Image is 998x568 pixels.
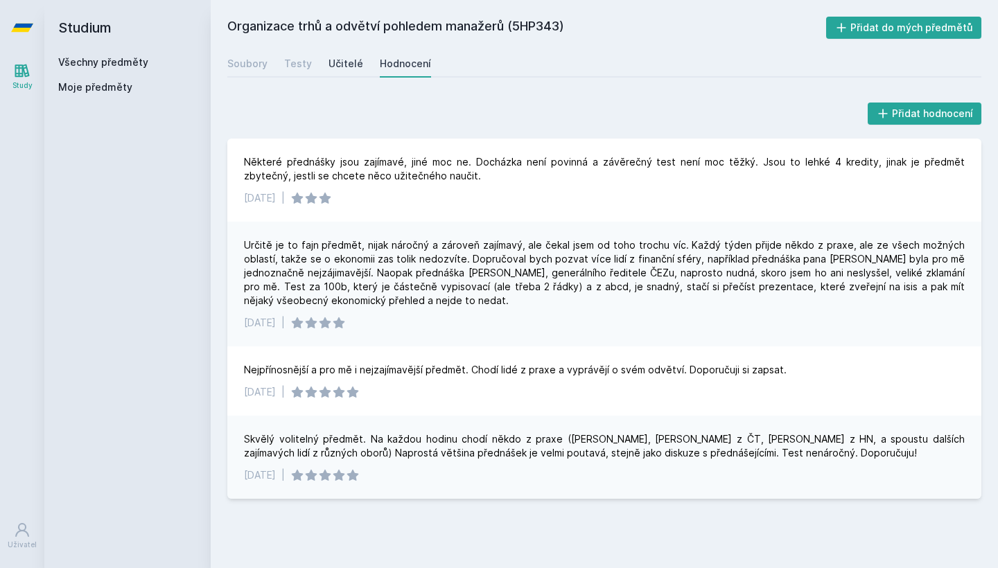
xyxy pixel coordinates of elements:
[380,50,431,78] a: Hodnocení
[284,57,312,71] div: Testy
[244,316,276,330] div: [DATE]
[227,57,268,71] div: Soubory
[329,57,363,71] div: Učitelé
[284,50,312,78] a: Testy
[380,57,431,71] div: Hodnocení
[58,56,148,68] a: Všechny předměty
[281,468,285,482] div: |
[281,385,285,399] div: |
[244,385,276,399] div: [DATE]
[281,191,285,205] div: |
[244,155,965,183] div: Některé přednášky jsou zajímavé, jiné moc ne. Docházka není povinná a závěrečný test není moc těž...
[281,316,285,330] div: |
[12,80,33,91] div: Study
[3,515,42,557] a: Uživatel
[227,17,826,39] h2: Organizace trhů a odvětví pohledem manažerů (5HP343)
[244,468,276,482] div: [DATE]
[329,50,363,78] a: Učitelé
[244,191,276,205] div: [DATE]
[3,55,42,98] a: Study
[227,50,268,78] a: Soubory
[244,363,787,377] div: Nejpřínosnější a pro mě i nejzajímavější předmět. Chodí lidé z praxe a vyprávějí o svém odvětví. ...
[244,238,965,308] div: Určitě je to fajn předmět, nijak náročný a zároveň zajímavý, ale čekal jsem od toho trochu víc. K...
[868,103,982,125] button: Přidat hodnocení
[244,432,965,460] div: Skvělý volitelný předmět. Na každou hodinu chodí někdo z praxe ([PERSON_NAME], [PERSON_NAME] z ČT...
[8,540,37,550] div: Uživatel
[826,17,982,39] button: Přidat do mých předmětů
[58,80,132,94] span: Moje předměty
